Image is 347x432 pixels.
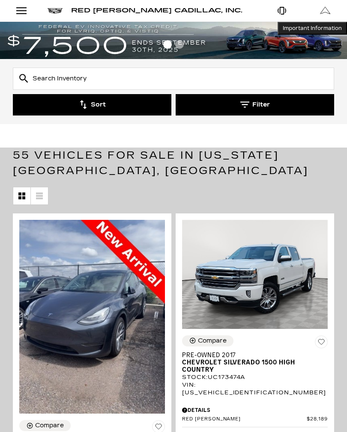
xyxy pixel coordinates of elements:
span: Red [PERSON_NAME] [182,416,307,423]
button: Sort [13,94,171,115]
div: Compare [35,422,64,429]
a: Red [PERSON_NAME] $28,189 [182,416,328,423]
button: Filter [176,94,334,115]
a: Red [PERSON_NAME] Cadillac, Inc. [71,8,242,14]
div: Stock : UC173474A [182,373,328,381]
button: Save Vehicle [315,335,328,352]
span: $28,189 [307,416,328,423]
input: Search Inventory [13,68,334,90]
img: Cadillac logo [48,8,63,14]
div: Compare [198,337,227,345]
span: Go to slide 2 [175,40,184,49]
span: 55 Vehicles for Sale in [US_STATE][GEOGRAPHIC_DATA], [GEOGRAPHIC_DATA] [13,149,308,177]
button: Important Information [278,22,347,35]
div: VIN: [US_VEHICLE_IDENTIFICATION_NUMBER] [182,381,328,396]
span: Pre-Owned 2017 [182,352,321,359]
img: 2017 Chevrolet Silverado 1500 High Country [182,220,328,329]
div: Pricing Details - Pre-Owned 2017 Chevrolet Silverado 1500 High Country [182,406,328,414]
a: Pre-Owned 2017Chevrolet Silverado 1500 High Country [182,352,328,373]
button: Compare Vehicle [19,420,71,431]
span: Chevrolet Silverado 1500 High Country [182,359,321,373]
button: Compare Vehicle [182,335,233,346]
span: Important Information [283,25,342,32]
img: 2020 Tesla Model Y Long Range [19,220,165,414]
span: Go to slide 1 [163,40,172,49]
span: Red [PERSON_NAME] Cadillac, Inc. [71,7,242,14]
